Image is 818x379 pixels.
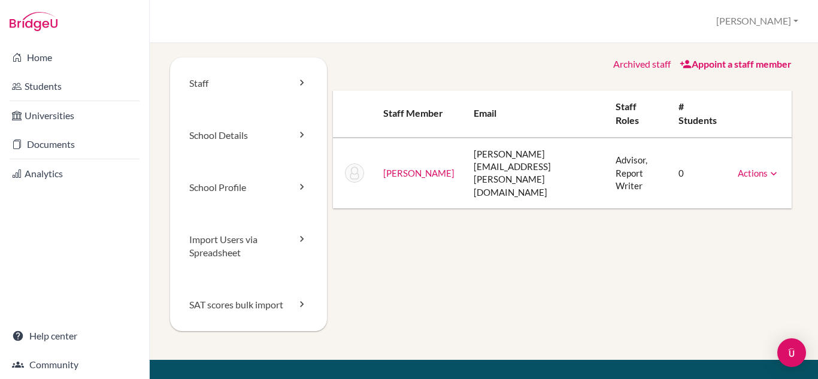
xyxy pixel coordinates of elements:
[2,104,147,128] a: Universities
[2,46,147,69] a: Home
[464,90,606,138] th: Email
[345,163,364,183] img: Anna Chen
[170,110,327,162] a: School Details
[2,162,147,186] a: Analytics
[669,90,728,138] th: # students
[464,138,606,209] td: [PERSON_NAME][EMAIL_ADDRESS][PERSON_NAME][DOMAIN_NAME]
[777,338,806,367] div: Open Intercom Messenger
[738,168,780,178] a: Actions
[2,353,147,377] a: Community
[170,279,327,331] a: SAT scores bulk import
[680,58,792,69] a: Appoint a staff member
[613,58,671,69] a: Archived staff
[2,324,147,348] a: Help center
[2,132,147,156] a: Documents
[10,12,57,31] img: Bridge-U
[2,74,147,98] a: Students
[170,214,327,280] a: Import Users via Spreadsheet
[383,168,455,178] a: [PERSON_NAME]
[374,90,464,138] th: Staff member
[170,162,327,214] a: School Profile
[669,138,728,209] td: 0
[606,90,669,138] th: Staff roles
[606,138,669,209] td: Advisor, Report Writer
[170,57,327,110] a: Staff
[711,10,804,32] button: [PERSON_NAME]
